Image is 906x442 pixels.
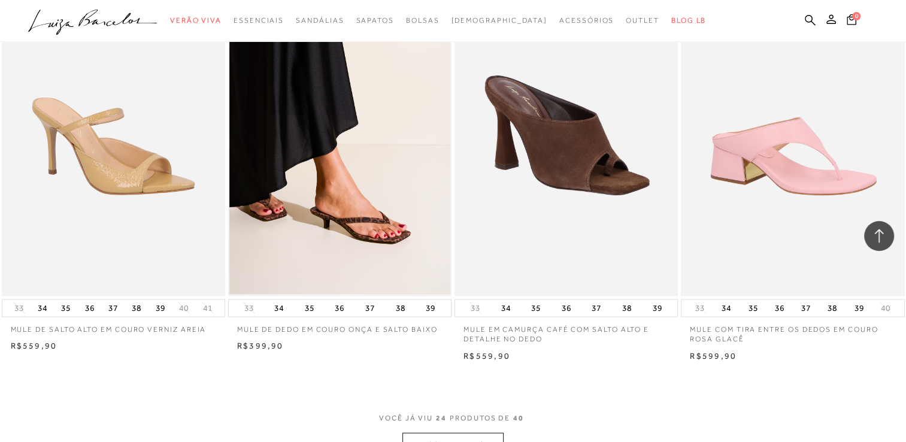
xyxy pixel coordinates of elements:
[241,302,257,313] button: 33
[824,299,841,316] button: 38
[234,16,284,25] span: Essenciais
[718,299,735,316] button: 34
[296,16,344,25] span: Sandálias
[228,317,452,334] a: MULE DE DEDO EM COURO ONÇA E SALTO BAIXO
[681,317,904,344] a: MULE COM TIRA ENTRE OS DEDOS EM COURO ROSA GLACÊ
[406,16,440,25] span: Bolsas
[199,302,216,313] button: 41
[128,299,145,316] button: 38
[467,302,484,313] button: 33
[356,16,393,25] span: Sapatos
[744,299,761,316] button: 35
[451,16,547,25] span: [DEMOGRAPHIC_DATA]
[690,350,737,360] span: R$599,90
[771,299,788,316] button: 36
[331,299,348,316] button: 36
[392,299,409,316] button: 38
[422,299,439,316] button: 39
[619,299,635,316] button: 38
[301,299,318,316] button: 35
[379,413,527,422] span: VOCÊ JÁ VIU PRODUTOS DE
[105,299,122,316] button: 37
[170,16,222,25] span: Verão Viva
[271,299,287,316] button: 34
[175,302,192,313] button: 40
[11,302,28,313] button: 33
[237,340,284,350] span: R$399,90
[57,299,74,316] button: 35
[843,13,860,29] button: 0
[81,299,98,316] button: 36
[588,299,605,316] button: 37
[406,10,440,32] a: categoryNavScreenReaderText
[152,299,169,316] button: 39
[528,299,544,316] button: 35
[692,302,708,313] button: 33
[436,413,447,422] span: 24
[626,16,659,25] span: Outlet
[649,299,665,316] button: 39
[877,302,894,313] button: 40
[11,340,57,350] span: R$559,90
[170,10,222,32] a: categoryNavScreenReaderText
[626,10,659,32] a: categoryNavScreenReaderText
[852,12,860,20] span: 0
[558,299,575,316] button: 36
[513,413,524,422] span: 40
[497,299,514,316] button: 34
[451,10,547,32] a: noSubCategoriesText
[234,10,284,32] a: categoryNavScreenReaderText
[356,10,393,32] a: categoryNavScreenReaderText
[798,299,814,316] button: 37
[671,10,706,32] a: BLOG LB
[559,16,614,25] span: Acessórios
[559,10,614,32] a: categoryNavScreenReaderText
[362,299,378,316] button: 37
[463,350,510,360] span: R$559,90
[296,10,344,32] a: categoryNavScreenReaderText
[34,299,51,316] button: 34
[671,16,706,25] span: BLOG LB
[2,317,225,334] a: MULE DE SALTO ALTO EM COURO VERNIZ AREIA
[454,317,678,344] a: MULE EM CAMURÇA CAFÉ COM SALTO ALTO E DETALHE NO DEDO
[851,299,868,316] button: 39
